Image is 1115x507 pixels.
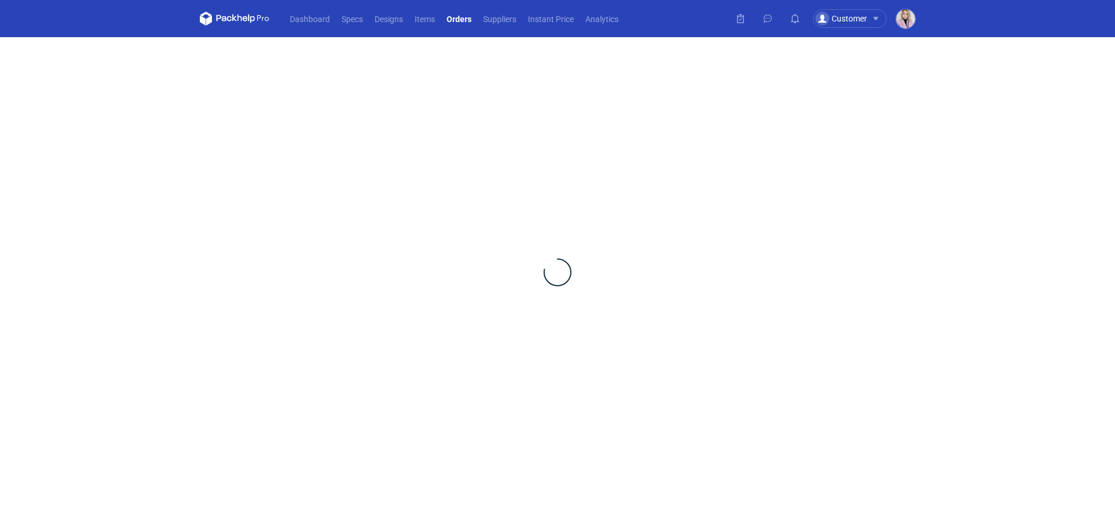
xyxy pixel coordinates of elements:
button: Customer [813,9,896,28]
a: Analytics [580,12,624,26]
a: Items [409,12,441,26]
div: Customer [815,12,867,26]
img: Klaudia Wiśniewska [896,9,915,28]
a: Instant Price [522,12,580,26]
a: Suppliers [477,12,522,26]
a: Orders [441,12,477,26]
a: Specs [336,12,369,26]
svg: Packhelp Pro [200,12,269,26]
a: Designs [369,12,409,26]
a: Dashboard [284,12,336,26]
